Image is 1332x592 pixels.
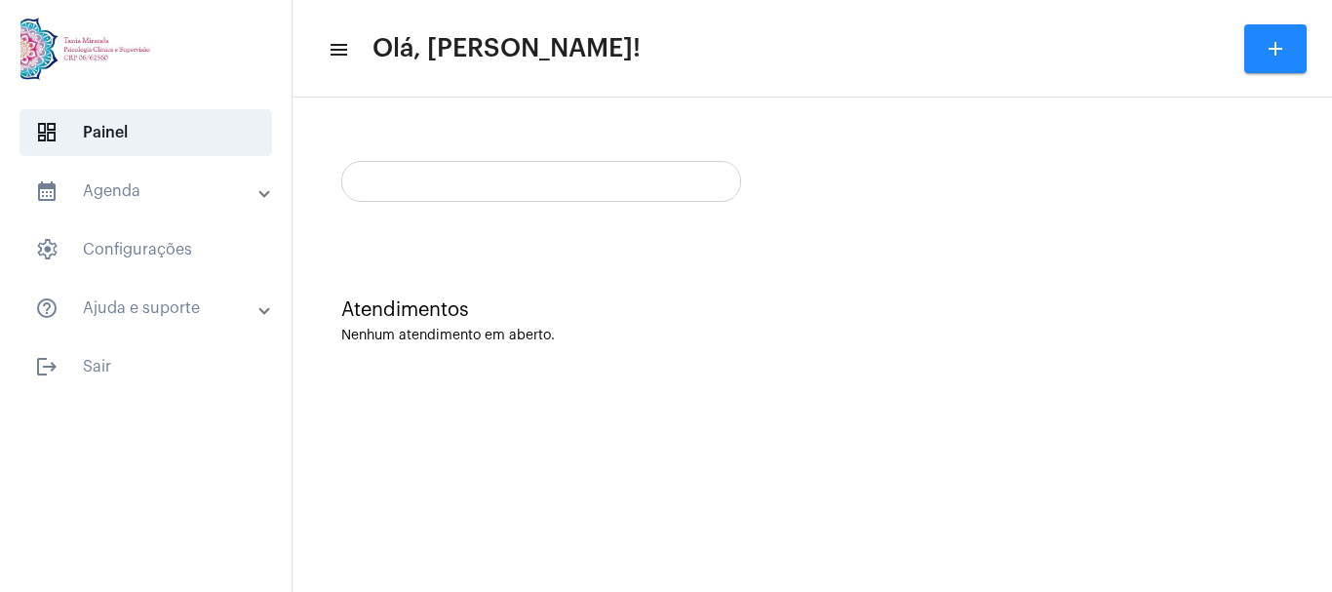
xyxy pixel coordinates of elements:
mat-icon: sidenav icon [35,179,59,203]
mat-panel-title: Ajuda e suporte [35,296,260,320]
mat-panel-title: Agenda [35,179,260,203]
span: sidenav icon [35,121,59,144]
mat-expansion-panel-header: sidenav iconAgenda [12,168,292,215]
span: Olá, [PERSON_NAME]! [372,33,641,64]
span: Sair [20,343,272,390]
mat-icon: add [1264,37,1287,60]
img: 82f91219-cc54-a9e9-c892-318f5ec67ab1.jpg [16,10,160,88]
mat-icon: sidenav icon [35,355,59,378]
mat-icon: sidenav icon [328,38,347,61]
div: Nenhum atendimento em aberto. [341,329,1283,343]
span: sidenav icon [35,238,59,261]
span: Painel [20,109,272,156]
div: Atendimentos [341,299,1283,321]
mat-icon: sidenav icon [35,296,59,320]
span: Configurações [20,226,272,273]
mat-expansion-panel-header: sidenav iconAjuda e suporte [12,285,292,332]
